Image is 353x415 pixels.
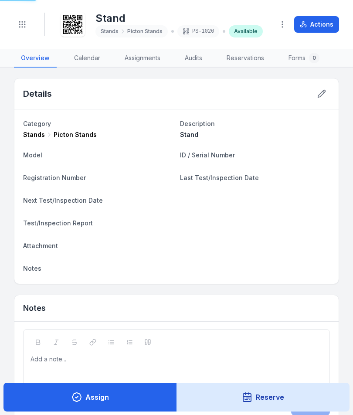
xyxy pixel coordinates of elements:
[23,120,51,127] span: Category
[23,174,86,181] span: Registration Number
[180,174,259,181] span: Last Test/Inspection Date
[101,28,119,35] span: Stands
[95,11,263,25] h1: Stand
[3,383,177,412] button: Assign
[54,130,97,139] span: Picton Stands
[23,130,45,139] span: Stands
[67,49,107,68] a: Calendar
[14,49,57,68] a: Overview
[23,302,46,314] h3: Notes
[180,131,198,138] span: Stand
[23,242,58,249] span: Attachment
[180,120,215,127] span: Description
[23,265,41,272] span: Notes
[14,16,31,33] button: Toggle navigation
[220,49,271,68] a: Reservations
[282,49,326,68] a: Forms0
[177,25,219,37] div: PS-1020
[23,197,103,204] span: Next Test/Inspection Date
[23,219,93,227] span: Test/Inspection Report
[23,88,52,100] h2: Details
[309,53,319,63] div: 0
[23,151,42,159] span: Model
[176,383,350,412] button: Reserve
[294,16,339,33] button: Actions
[229,25,263,37] div: Available
[118,49,167,68] a: Assignments
[178,49,209,68] a: Audits
[180,151,235,159] span: ID / Serial Number
[127,28,163,35] span: Picton Stands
